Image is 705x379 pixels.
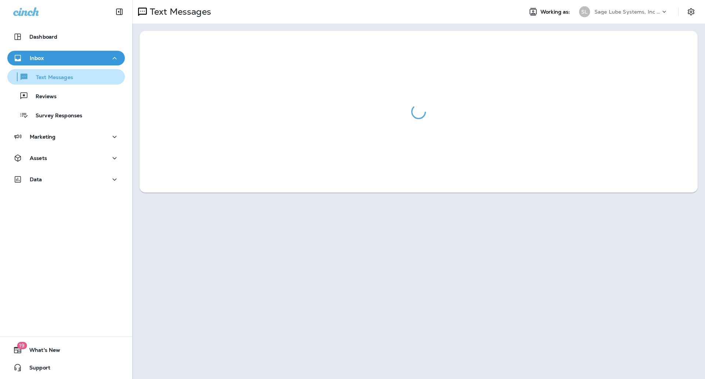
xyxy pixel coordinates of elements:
[7,360,125,375] button: Support
[7,51,125,65] button: Inbox
[579,6,590,17] div: SL
[7,151,125,165] button: Assets
[7,29,125,44] button: Dashboard
[29,74,73,81] p: Text Messages
[594,9,661,15] p: Sage Lube Systems, Inc dba LOF Xpress Oil Change
[7,107,125,123] button: Survey Responses
[30,55,44,61] p: Inbox
[109,4,130,19] button: Collapse Sidebar
[7,129,125,144] button: Marketing
[22,347,60,356] span: What's New
[29,34,57,40] p: Dashboard
[7,343,125,357] button: 19What's New
[147,6,211,17] p: Text Messages
[7,88,125,104] button: Reviews
[22,365,50,373] span: Support
[7,69,125,85] button: Text Messages
[540,9,572,15] span: Working as:
[684,5,698,18] button: Settings
[28,112,82,119] p: Survey Responses
[30,134,55,140] p: Marketing
[7,172,125,187] button: Data
[30,176,42,182] p: Data
[17,342,27,349] span: 19
[30,155,47,161] p: Assets
[28,93,57,100] p: Reviews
